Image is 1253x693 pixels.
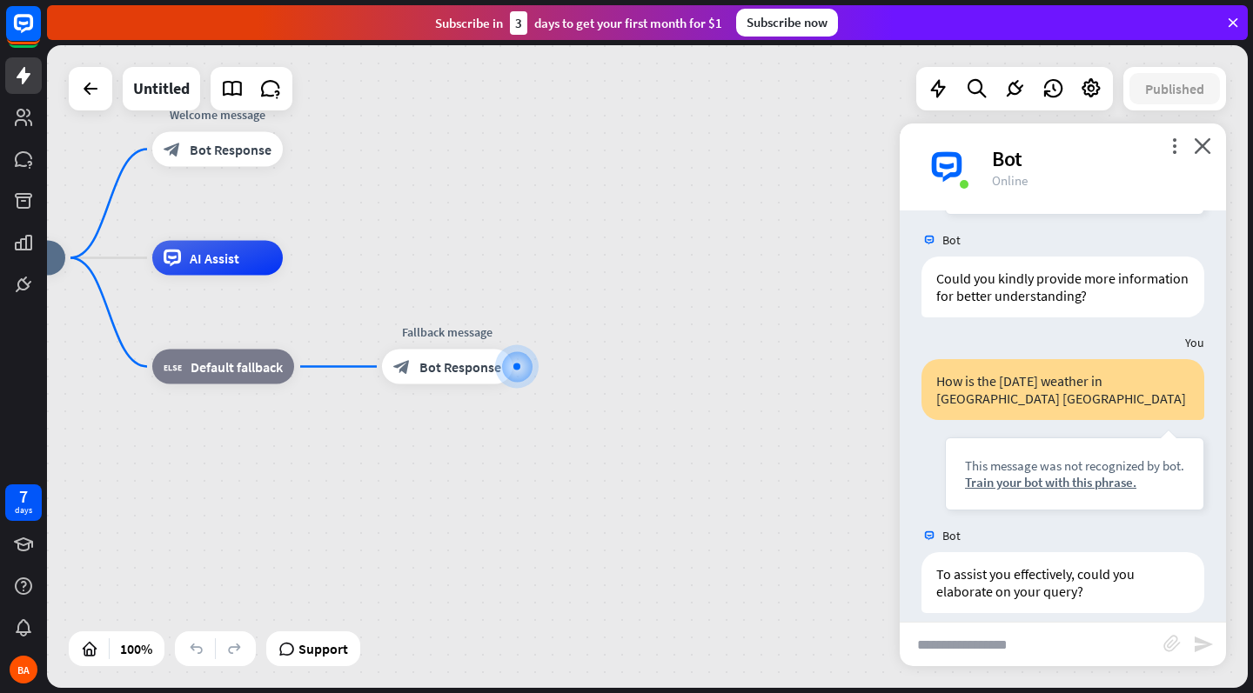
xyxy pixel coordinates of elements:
i: close [1194,137,1211,154]
div: Subscribe now [736,9,838,37]
div: Fallback message [369,323,526,341]
div: 100% [115,635,157,663]
span: Bot [942,232,961,248]
span: Bot Response [419,358,501,376]
div: This message was not recognized by bot. [965,457,1184,474]
div: days [15,504,32,516]
span: Bot [942,528,961,543]
div: Could you kindly provide more information for better understanding? [921,257,1204,317]
i: block_fallback [164,358,182,376]
i: block_bot_response [164,141,181,158]
div: Train your bot with this phrase. [965,474,1184,490]
i: block_bot_response [393,358,411,376]
i: block_attachment [1163,635,1181,652]
div: How is the [DATE] weather in [GEOGRAPHIC_DATA] [GEOGRAPHIC_DATA] [921,359,1204,420]
span: Support [298,635,348,663]
i: send [1193,634,1214,655]
button: Published [1129,73,1220,104]
div: 3 [510,11,527,35]
i: more_vert [1166,137,1183,154]
button: Open LiveChat chat widget [14,7,66,59]
span: Bot Response [190,141,271,158]
span: AI Assist [190,250,239,267]
div: BA [10,656,37,683]
a: 7 days [5,484,42,521]
div: 7 [19,489,28,504]
div: Untitled [133,67,190,110]
span: Default fallback [191,358,283,376]
div: Bot [992,145,1205,172]
div: Online [992,172,1205,189]
span: You [1185,335,1204,350]
div: Subscribe in days to get your first month for $1 [435,11,722,35]
div: Welcome message [139,106,296,123]
div: To assist you effectively, could you elaborate on your query? [921,552,1204,613]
